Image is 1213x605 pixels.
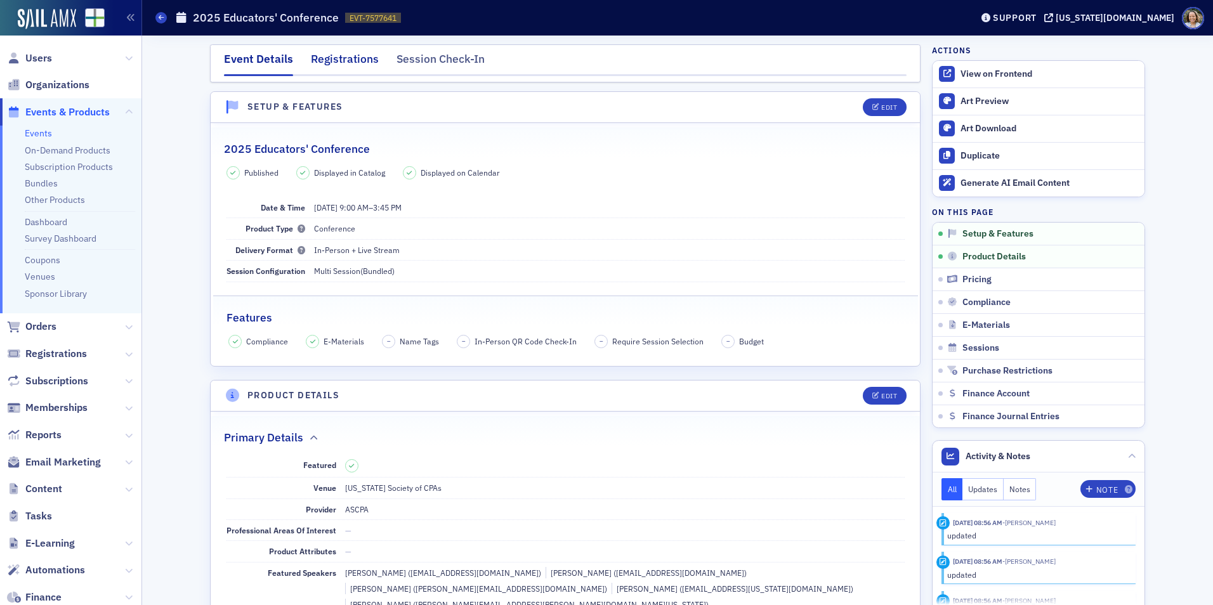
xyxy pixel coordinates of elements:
[25,401,88,415] span: Memberships
[612,335,704,347] span: Require Session Selection
[339,202,369,212] time: 9:00 AM
[25,428,62,442] span: Reports
[244,167,279,178] span: Published
[947,569,1127,580] div: updated
[226,266,305,276] span: Session Configuration
[7,428,62,442] a: Reports
[350,13,397,23] span: EVT-7577641
[7,374,88,388] a: Subscriptions
[324,335,364,347] span: E-Materials
[25,161,113,172] a: Subscription Products
[933,88,1144,115] a: Art Preview
[612,583,853,594] div: [PERSON_NAME] ([EMAIL_ADDRESS][US_STATE][DOMAIN_NAME])
[261,202,305,212] span: Date & Time
[314,245,400,255] span: In-Person + Live Stream
[953,557,1002,566] time: 10/6/2025 08:56 AM
[7,563,85,577] a: Automations
[224,429,303,446] h2: Primary Details
[7,455,101,469] a: Email Marketing
[314,261,905,281] dd: (Bundled)
[25,482,62,496] span: Content
[224,141,370,157] h2: 2025 Educators' Conference
[7,320,56,334] a: Orders
[314,167,385,178] span: Displayed in Catalog
[193,10,339,25] h1: 2025 Educators' Conference
[961,123,1138,134] div: Art Download
[7,509,52,523] a: Tasks
[268,568,336,578] span: Featured Speakers
[373,202,402,212] time: 3:45 PM
[7,537,75,550] a: E-Learning
[475,335,577,347] span: In-Person QR Code Check-In
[421,167,500,178] span: Displayed on Calendar
[881,104,897,111] div: Edit
[962,297,1011,308] span: Compliance
[7,590,62,604] a: Finance
[933,169,1144,197] button: Generate AI Email Content
[993,12,1037,23] div: Support
[247,100,343,114] h4: Setup & Features
[306,504,336,514] span: Provider
[881,393,897,400] div: Edit
[962,228,1033,240] span: Setup & Features
[932,206,1145,218] h4: On this page
[462,337,466,346] span: –
[76,8,105,30] a: View Homepage
[961,178,1138,189] div: Generate AI Email Content
[85,8,105,28] img: SailAMX
[345,483,442,493] span: [US_STATE] Society of CPAs
[226,309,272,326] h2: Features
[313,483,336,493] span: Venue
[246,335,288,347] span: Compliance
[1002,596,1056,605] span: Sarah Lowery
[246,223,305,233] span: Product Type
[224,51,293,76] div: Event Details
[962,388,1030,400] span: Finance Account
[962,320,1010,331] span: E-Materials
[1002,518,1056,527] span: Sarah Lowery
[25,127,52,139] a: Events
[7,105,110,119] a: Events & Products
[1056,12,1174,23] div: [US_STATE][DOMAIN_NAME]
[345,525,351,535] span: —
[933,115,1144,142] a: Art Download
[311,51,379,74] div: Registrations
[933,61,1144,88] a: View on Frontend
[7,78,89,92] a: Organizations
[1182,7,1204,29] span: Profile
[7,51,52,65] a: Users
[25,537,75,550] span: E-Learning
[314,202,402,212] span: –
[7,401,88,415] a: Memberships
[25,105,110,119] span: Events & Products
[25,194,85,205] a: Other Products
[25,254,60,266] a: Coupons
[962,274,992,285] span: Pricing
[18,9,76,29] img: SailAMX
[936,516,950,530] div: Update
[600,337,603,346] span: –
[314,266,360,276] span: Multi Session
[25,374,88,388] span: Subscriptions
[25,509,52,523] span: Tasks
[1080,480,1136,498] button: Note
[1044,13,1179,22] button: [US_STATE][DOMAIN_NAME]
[932,44,971,56] h4: Actions
[314,223,355,233] span: Conference
[247,389,339,402] h4: Product Details
[25,78,89,92] span: Organizations
[961,68,1138,80] div: View on Frontend
[25,288,87,299] a: Sponsor Library
[1096,486,1118,493] div: Note
[226,525,336,535] span: Professional Areas Of Interest
[962,478,1004,500] button: Updates
[7,482,62,496] a: Content
[400,335,439,347] span: Name Tags
[1004,478,1037,500] button: Notes
[953,596,1002,605] time: 10/6/2025 08:56 AM
[345,504,369,514] span: ASCPA
[7,347,87,361] a: Registrations
[1002,557,1056,566] span: Sarah Lowery
[726,337,730,346] span: –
